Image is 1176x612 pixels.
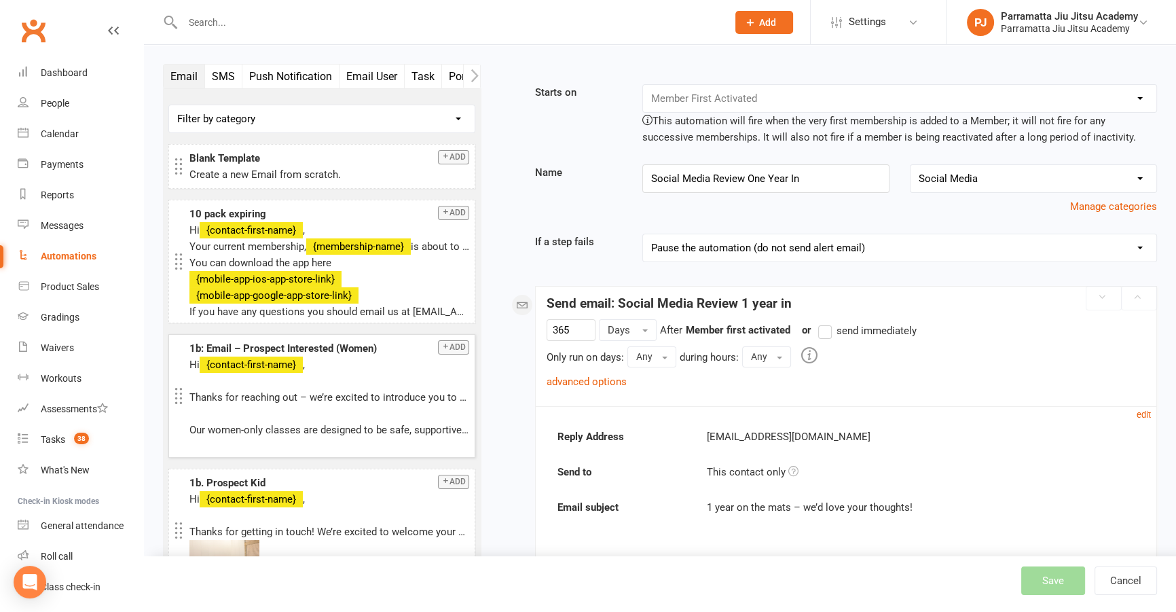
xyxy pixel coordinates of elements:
p: Hi , [189,222,469,238]
strong: Send email: Social Media Review 1 year in [547,295,792,311]
div: Payments [41,159,84,170]
p: Our women-only classes are designed to be safe, supportive, and beginner-friendly. Whether you’re... [189,422,469,438]
label: Starts on [525,84,632,101]
button: Add [735,11,793,34]
button: Days [599,319,657,341]
p: Thanks for getting in touch! We’re excited to welcome your child to our Kids [PERSON_NAME] progra... [189,524,469,540]
strong: Member first activated [686,324,790,336]
input: Search... [179,13,718,32]
strong: Send to [547,464,697,480]
div: Class check-in [41,581,100,592]
div: or [794,322,917,339]
p: Your current membership, is about to expire. You can purchase another one in the Members App or i... [189,238,469,255]
p: If you have any questions you should email us at [EMAIL_ADDRESS][DOMAIN_NAME] [189,304,469,320]
span: Days [608,324,630,336]
a: Gradings [18,302,143,333]
a: Class kiosk mode [18,572,143,602]
div: Only run on days: [547,349,624,365]
button: SMS [205,65,242,88]
div: Automations [41,251,96,262]
a: Automations [18,241,143,272]
a: Roll call [18,541,143,572]
a: Clubworx [16,14,50,48]
div: Parramatta Jiu Jitsu Academy [1001,10,1138,22]
div: People [41,98,69,109]
button: Push Notification [242,65,339,88]
div: Gradings [41,312,79,323]
div: What's New [41,465,90,475]
div: Roll call [41,551,73,562]
div: Open Intercom Messenger [14,566,46,598]
div: Blank Template [189,150,469,166]
a: Reports [18,180,143,211]
div: Dashboard [41,67,88,78]
div: 1b. Prospect Kid [189,475,469,491]
strong: Reply Address [547,429,697,445]
span: send immediately [837,323,917,337]
button: Email User [339,65,405,88]
label: If a step fails [525,234,632,250]
div: 1b: Email – Prospect Interested (Women) [189,340,469,357]
div: Product Sales [41,281,99,292]
a: Messages [18,211,143,241]
span: After [660,324,682,336]
button: Task [405,65,442,88]
a: Calendar [18,119,143,149]
div: Reports [41,190,74,200]
div: General attendance [41,520,124,531]
p: Thanks for reaching out – we’re excited to introduce you to our Women’s Jiu Jitsu program at Parr... [189,389,469,406]
div: Tasks [41,434,65,445]
a: advanced options [547,376,627,388]
button: Cancel [1095,566,1157,595]
button: Any [742,346,791,367]
a: Product Sales [18,272,143,302]
div: [EMAIL_ADDRESS][DOMAIN_NAME] [697,429,1145,445]
div: PJ [967,9,994,36]
div: 10 pack expiring [189,206,469,222]
a: Workouts [18,363,143,394]
div: Calendar [41,128,79,139]
button: Any [627,346,676,367]
span: Add [759,17,776,28]
span: 38 [74,433,89,444]
button: Manage categories [1070,198,1157,215]
p: Hi , [189,491,469,507]
a: Dashboard [18,58,143,88]
div: Assessments [41,403,108,414]
button: Email [164,65,205,88]
div: This contact only [697,464,1145,480]
div: This automation will fire when the very first membership is added to a Member; it will not fire f... [642,113,1157,145]
a: What's New [18,455,143,486]
small: edit [1137,410,1151,420]
p: Hi , [189,357,469,373]
div: Create a new Email from scratch. [189,166,469,183]
button: Add [438,206,469,220]
div: Parramatta Jiu Jitsu Academy [1001,22,1138,35]
div: Messages [41,220,84,231]
a: Tasks 38 [18,425,143,455]
a: People [18,88,143,119]
button: Add [438,340,469,355]
button: Portal [442,65,485,88]
div: Waivers [41,342,74,353]
strong: Email subject [547,499,697,516]
span: Settings [849,7,886,37]
button: Add [438,475,469,489]
div: 1 year on the mats – we’d love your thoughts! [707,499,1135,516]
a: Assessments [18,394,143,425]
a: Waivers [18,333,143,363]
div: Workouts [41,373,81,384]
a: Payments [18,149,143,180]
p: You can download the app here [189,255,469,271]
label: Name [525,164,632,181]
div: during hours: [680,349,739,365]
a: General attendance kiosk mode [18,511,143,541]
button: Add [438,150,469,164]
